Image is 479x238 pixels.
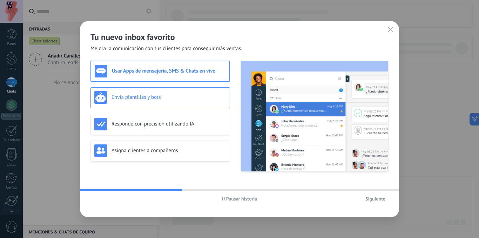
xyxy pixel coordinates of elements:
h3: Asigna clientes a compañeros [112,147,226,154]
span: Mejora la comunicación con tus clientes para conseguir más ventas. [90,45,242,52]
h3: Responde con precisión utilizando IA [112,121,226,127]
span: Siguiente [365,196,385,201]
span: Pausar historia [226,196,257,201]
h2: Tu nuevo inbox favorito [90,32,389,42]
button: Pausar historia [219,193,261,204]
h3: Envía plantillas y bots [112,94,226,101]
button: Siguiente [362,193,389,204]
h3: Usar Apps de mensajería, SMS & Chats en vivo [112,68,226,74]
